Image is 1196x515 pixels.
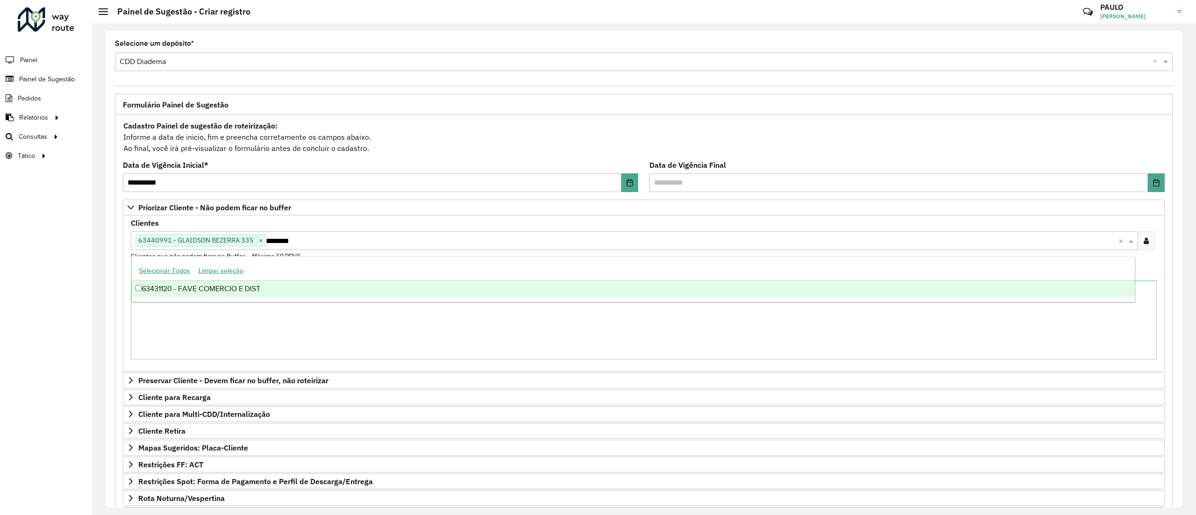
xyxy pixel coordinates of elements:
span: × [256,235,265,246]
span: [PERSON_NAME] [1100,12,1170,21]
label: Data de Vigência Inicial [123,159,208,171]
a: Cliente Retira [123,423,1165,439]
label: Data de Vigência Final [649,159,726,171]
span: Consultas [19,132,47,142]
span: Clear all [1153,56,1161,67]
span: Formulário Painel de Sugestão [123,101,228,108]
button: Choose Date [621,173,638,192]
button: Limpar seleção [194,264,248,278]
span: Clear all [1118,235,1126,246]
a: Contato Rápido [1078,2,1098,22]
a: Priorizar Cliente - Não podem ficar no buffer [123,200,1165,215]
label: Clientes [131,217,159,229]
span: Tático [18,151,35,161]
a: Preservar Cliente - Devem ficar no buffer, não roteirizar [123,372,1165,388]
label: Selecione um depósito [115,38,194,49]
span: Painel de Sugestão [19,74,75,84]
span: Restrições Spot: Forma de Pagamento e Perfil de Descarga/Entrega [138,478,373,485]
a: Restrições FF: ACT [123,457,1165,472]
a: Cliente para Recarga [123,389,1165,405]
span: Cliente Retira [138,427,185,435]
div: Priorizar Cliente - Não podem ficar no buffer [123,215,1165,372]
a: Restrições Spot: Forma de Pagamento e Perfil de Descarga/Entrega [123,473,1165,489]
span: Priorizar Cliente - Não podem ficar no buffer [138,204,291,211]
span: 63440991 - GLAIDSON BEZERRA 335 [136,235,256,246]
span: Pedidos [18,93,41,103]
a: Mapas Sugeridos: Placa-Cliente [123,440,1165,456]
div: 63431120 - FAVE COMERCIO E DIST [132,281,1135,297]
ng-dropdown-panel: Options list [131,256,1135,302]
h2: Painel de Sugestão - Criar registro [108,7,250,17]
button: Choose Date [1148,173,1165,192]
span: Preservar Cliente - Devem ficar no buffer, não roteirizar [138,377,328,384]
span: Cliente para Multi-CDD/Internalização [138,410,270,418]
strong: Cadastro Painel de sugestão de roteirização: [123,121,278,130]
div: Informe a data de inicio, fim e preencha corretamente os campos abaixo. Ao final, você irá pré-vi... [123,120,1165,154]
a: Cliente para Multi-CDD/Internalização [123,406,1165,422]
h3: PAULO [1100,3,1170,12]
span: Cliente para Recarga [138,393,211,401]
a: Rota Noturna/Vespertina [123,490,1165,506]
span: Relatórios [19,113,48,122]
span: Painel [20,55,37,65]
span: Restrições FF: ACT [138,461,203,468]
small: Clientes que não podem ficar no Buffer – Máximo 50 PDVS [131,252,301,260]
span: Rota Noturna/Vespertina [138,494,225,502]
span: Mapas Sugeridos: Placa-Cliente [138,444,248,451]
button: Selecionar Todos [135,264,194,278]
